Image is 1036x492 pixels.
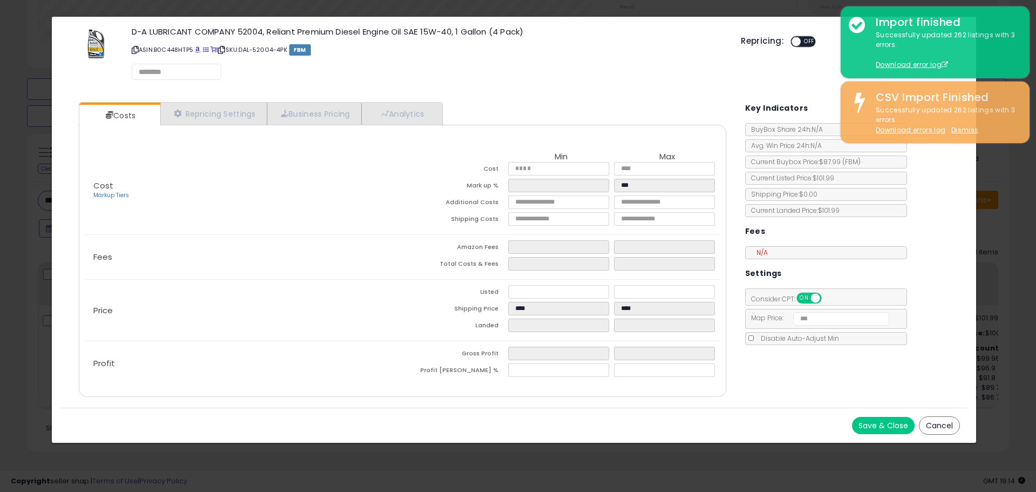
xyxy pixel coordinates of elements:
span: FBM [289,44,311,56]
p: ASIN: B0C448HTP5 | SKU: DAL-52004-4PK [132,41,725,58]
span: Current Listed Price: $101.99 [746,173,834,183]
h5: Fees [745,225,766,238]
span: Current Buybox Price: [746,157,861,166]
td: Profit [PERSON_NAME] % [403,363,508,380]
td: Total Costs & Fees [403,257,508,274]
span: Current Landed Price: $101.99 [746,206,840,215]
td: Cost [403,162,508,179]
th: Min [508,152,614,162]
span: OFF [820,294,837,303]
h5: Repricing: [741,37,784,45]
h3: D-A LUBRICANT COMPANY 52004, Reliant Premium Diesel Engine Oil SAE 15W-40, 1 Gallon (4 Pack) [132,28,725,36]
td: Landed [403,319,508,335]
div: Import finished [868,15,1021,30]
p: Cost [85,181,403,200]
td: Shipping Costs [403,212,508,229]
span: Avg. Win Price 24h: N/A [746,141,822,150]
span: Shipping Price: $0.00 [746,190,817,199]
td: Additional Costs [403,196,508,212]
span: Consider CPT: [746,294,836,304]
img: 41SWem-nAvL._SL60_.jpg [80,28,112,60]
td: Mark up % [403,179,508,196]
button: Save & Close [852,417,915,434]
p: Price [85,306,403,315]
h5: Key Indicators [745,102,808,115]
a: BuyBox page [195,45,201,54]
span: OFF [801,37,818,46]
td: Shipping Price [403,302,508,319]
span: $87.99 [819,157,861,166]
td: Listed [403,285,508,302]
a: Download error log [876,60,948,69]
button: Cancel [919,416,960,435]
u: Dismiss [951,125,978,134]
span: BuyBox Share 24h: N/A [746,125,823,134]
div: Successfully updated 262 listings with 3 errors. [868,30,1021,70]
div: Successfully updated 262 listings with 3 errors. [868,105,1021,136]
td: Amazon Fees [403,240,508,257]
a: Costs [79,105,159,126]
a: All offer listings [203,45,209,54]
h5: Settings [745,267,782,280]
span: Map Price: [746,313,890,322]
p: Profit [85,359,403,368]
div: CSV Import Finished [868,90,1021,105]
p: Fees [85,253,403,261]
a: Business Pricing [267,103,362,125]
a: Analytics [362,103,441,125]
a: Markup Tiers [93,191,129,199]
th: Max [614,152,720,162]
span: Disable Auto-Adjust Min [755,334,839,343]
span: N/A [751,248,768,257]
a: Your listing only [210,45,216,54]
a: Repricing Settings [160,103,267,125]
span: ( FBM ) [842,157,861,166]
span: ON [798,294,811,303]
td: Gross Profit [403,347,508,363]
a: Download errors log [876,125,945,134]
